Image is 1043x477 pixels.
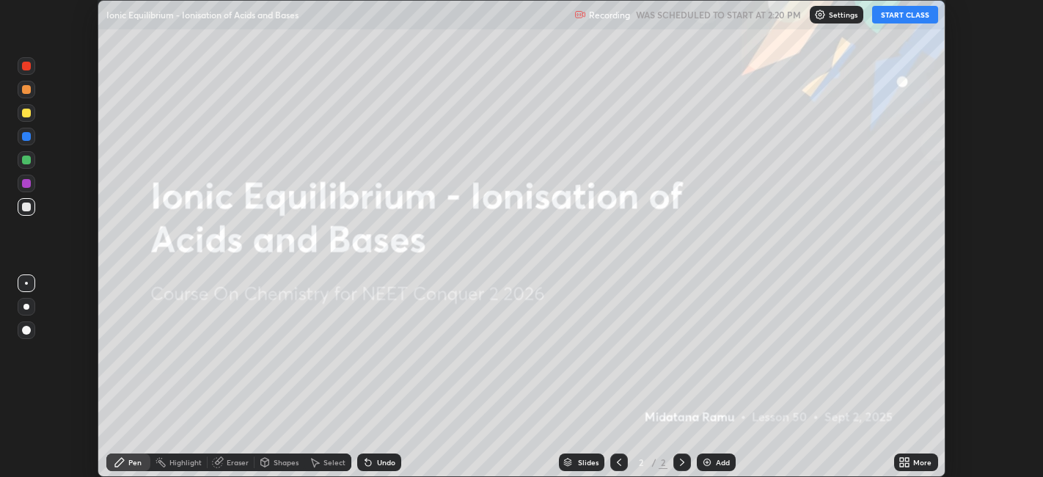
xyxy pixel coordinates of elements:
[377,459,395,466] div: Undo
[872,6,938,23] button: START CLASS
[659,456,667,469] div: 2
[589,10,630,21] p: Recording
[716,459,730,466] div: Add
[634,458,648,467] div: 2
[814,9,826,21] img: class-settings-icons
[829,11,857,18] p: Settings
[227,459,249,466] div: Eraser
[913,459,932,466] div: More
[574,9,586,21] img: recording.375f2c34.svg
[274,459,299,466] div: Shapes
[128,459,142,466] div: Pen
[106,9,299,21] p: Ionic Equilibrium - Ionisation of Acids and Bases
[323,459,345,466] div: Select
[169,459,202,466] div: Highlight
[636,8,801,21] h5: WAS SCHEDULED TO START AT 2:20 PM
[651,458,656,467] div: /
[701,456,713,468] img: add-slide-button
[578,459,599,466] div: Slides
